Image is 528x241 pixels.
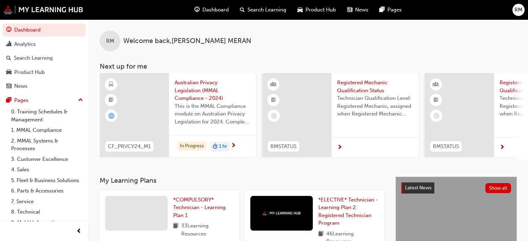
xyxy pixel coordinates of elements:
a: Dashboard [3,24,86,36]
span: pages-icon [6,97,11,104]
span: *ELECTIVE* Technician - Learning Plan 2: Registered Technician Program [318,197,378,226]
a: 8. Technical [8,207,86,217]
span: Latest News [405,185,431,191]
a: Search Learning [3,52,86,64]
h3: My Learning Plans [100,177,384,184]
a: 2. MMAL Systems & Processes [8,136,86,154]
span: news-icon [6,83,11,89]
button: DashboardAnalyticsSearch LearningProduct HubNews [3,22,86,94]
button: RM [512,4,525,16]
span: RMSTATUS [433,143,459,150]
button: Pages [3,94,86,107]
span: learningResourceType_INSTRUCTOR_LED-icon [271,80,276,89]
a: Latest NewsShow all [401,182,511,193]
a: 4. Sales [8,164,86,175]
a: Product Hub [3,66,86,79]
a: 1. MMAL Compliance [8,125,86,136]
span: guage-icon [6,27,11,33]
span: learningResourceType_INSTRUCTOR_LED-icon [434,80,438,89]
span: news-icon [347,6,352,14]
span: learningRecordVerb_NONE-icon [271,113,277,119]
span: book-icon [173,222,178,238]
a: guage-iconDashboard [189,3,234,17]
span: CF_PRVCY24_M1 [108,143,151,150]
span: Welcome back , [PERSON_NAME] MERAN [123,37,251,45]
span: pages-icon [379,6,385,14]
div: In Progress [177,141,206,151]
span: next-icon [337,145,342,151]
span: Australian Privacy Legislation (MMAL Compliance - 2024) [175,79,250,102]
span: News [355,6,368,14]
div: Pages [14,96,28,104]
span: search-icon [6,55,11,61]
a: 3. Customer Excellence [8,154,86,165]
span: guage-icon [194,6,200,14]
span: duration-icon [213,142,218,151]
span: booktick-icon [271,96,276,105]
img: mmal [262,211,301,215]
a: Analytics [3,38,86,51]
span: RM [514,6,522,14]
span: RM [106,37,114,45]
div: Product Hub [14,68,45,76]
span: Search Learning [248,6,286,14]
span: learningRecordVerb_NONE-icon [433,113,439,119]
a: 6. Parts & Accessories [8,186,86,196]
span: *COMPULSORY* Technician - Learning Plan 1 [173,197,226,218]
span: learningResourceType_ELEARNING-icon [109,80,114,89]
a: search-iconSearch Learning [234,3,292,17]
h3: Next up for me [89,62,528,70]
span: booktick-icon [109,96,114,105]
span: car-icon [6,69,11,76]
a: News [3,80,86,93]
a: 9. MyLH Information [8,217,86,228]
span: learningRecordVerb_ATTEMPT-icon [108,113,115,119]
span: This is the MMAL Compliance module on Australian Privacy Legislation for 2024. Complete this modu... [175,102,250,126]
span: prev-icon [76,227,82,236]
span: Technician Qualification Level: Registered Mechanic, assigned when Registered Mechanic modules ha... [337,94,413,118]
span: Registered Mechanic Qualification Status [337,79,413,94]
span: Dashboard [202,6,229,14]
span: booktick-icon [434,96,438,105]
div: News [14,82,27,90]
a: *ELECTIVE* Technician - Learning Plan 2: Registered Technician Program [318,196,379,227]
a: news-iconNews [342,3,374,17]
span: search-icon [240,6,245,14]
span: up-icon [78,96,83,105]
a: pages-iconPages [374,3,407,17]
div: Analytics [14,40,36,48]
span: RMSTATUS [270,143,296,150]
a: RMSTATUSRegistered Mechanic Qualification StatusTechnician Qualification Level: Registered Mechan... [262,73,418,157]
span: next-icon [231,143,236,149]
span: next-icon [500,145,505,151]
a: 7. Service [8,196,86,207]
img: mmal [3,5,83,14]
span: Pages [387,6,402,14]
span: 33 Learning Resources [181,222,234,238]
div: Search Learning [14,54,53,62]
button: Show all [485,183,511,193]
span: chart-icon [6,41,11,48]
a: CF_PRVCY24_M1Australian Privacy Legislation (MMAL Compliance - 2024)This is the MMAL Compliance m... [100,73,256,157]
span: Product Hub [305,6,336,14]
a: *COMPULSORY* Technician - Learning Plan 1 [173,196,234,220]
a: car-iconProduct Hub [292,3,342,17]
a: 0. Training Schedules & Management [8,106,86,125]
a: 5. Fleet & Business Solutions [8,175,86,186]
span: car-icon [297,6,303,14]
span: 1 hr [219,143,227,150]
